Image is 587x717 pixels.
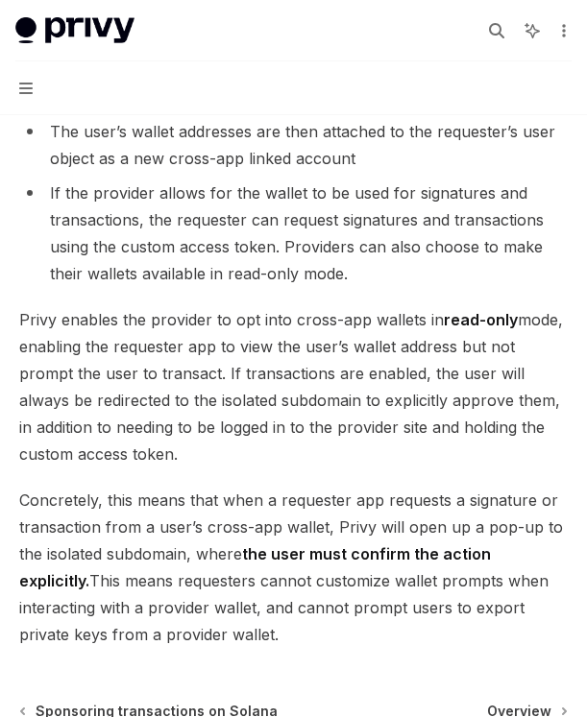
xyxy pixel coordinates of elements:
strong: the user must confirm the action explicitly. [19,544,491,590]
span: Privy enables the provider to opt into cross-app wallets in mode, enabling the requester app to v... [19,306,568,467]
li: The user’s wallet addresses are then attached to the requester’s user object as a new cross-app l... [19,118,568,172]
strong: read-only [444,310,518,329]
button: More actions [552,17,572,44]
span: Concretely, this means that when a requester app requests a signature or transaction from a user’... [19,487,568,648]
img: light logo [15,17,135,44]
li: If the provider allows for the wallet to be used for signatures and transactions, the requester c... [19,179,568,287]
